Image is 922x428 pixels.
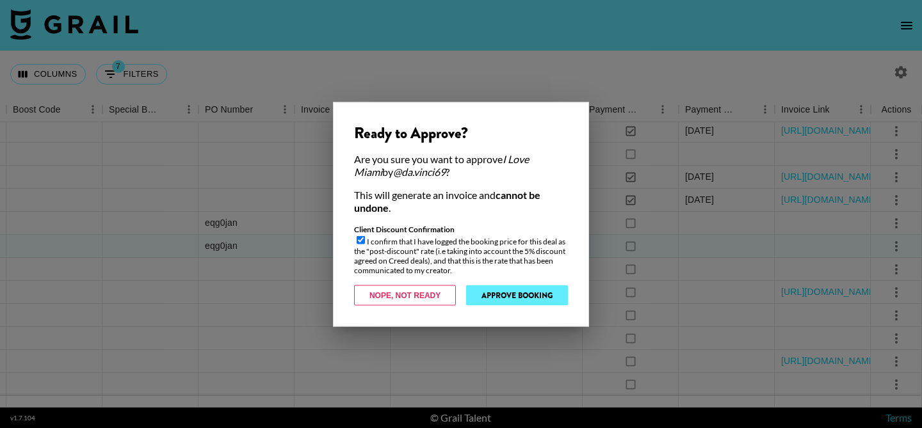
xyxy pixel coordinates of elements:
div: Are you sure you want to approve by ? [354,152,568,178]
div: Ready to Approve? [354,123,568,142]
div: I confirm that I have logged the booking price for this deal as the "post-discount" rate (i.e tak... [354,224,568,274]
strong: cannot be undone [354,188,540,213]
button: Nope, Not Ready [354,285,456,305]
em: @ da.vinci69 [393,165,446,177]
strong: Client Discount Confirmation [354,224,455,234]
div: This will generate an invoice and . [354,188,568,214]
em: I Love Miami [354,152,529,177]
button: Approve Booking [466,285,568,305]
